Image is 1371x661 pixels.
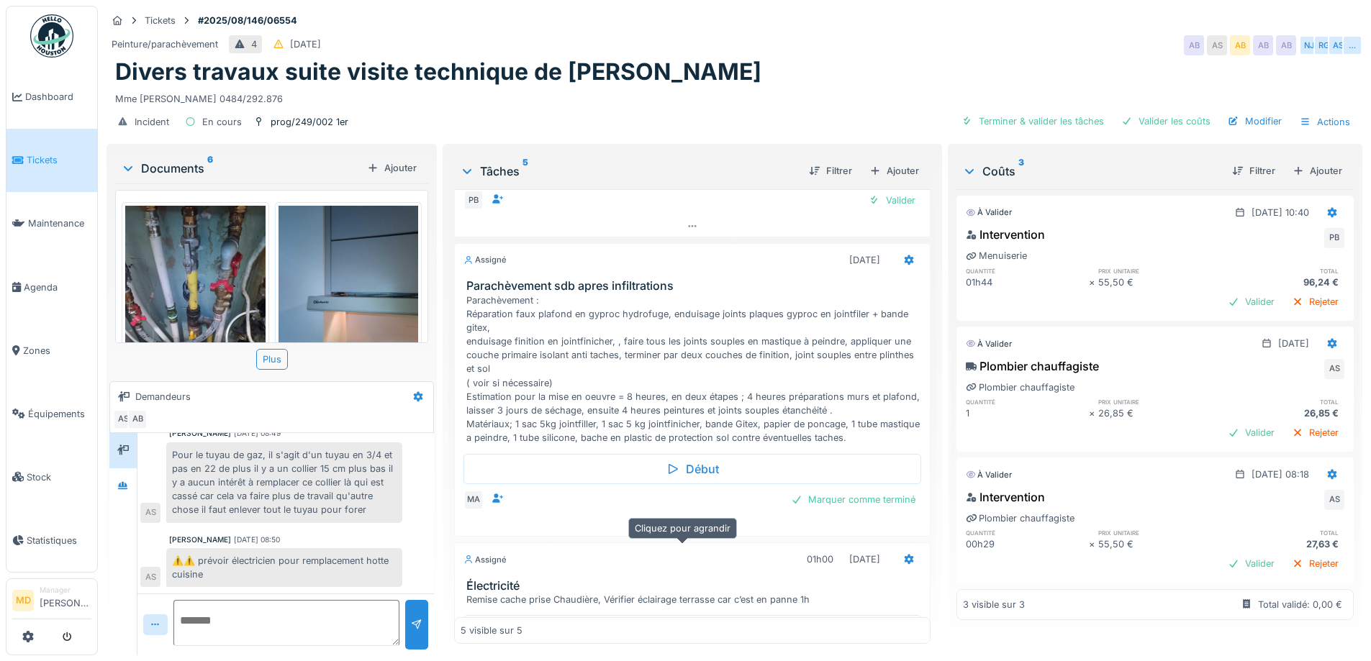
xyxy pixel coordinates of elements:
[807,552,833,566] div: 01h00
[522,163,528,180] sup: 5
[966,249,1027,263] div: Menuiserie
[145,14,176,27] div: Tickets
[27,470,91,484] span: Stock
[1089,275,1098,289] div: ×
[963,598,1025,611] div: 3 visible sur 3
[30,14,73,58] img: Badge_color-CXgf-gQk.svg
[127,409,148,429] div: AB
[461,624,522,637] div: 5 visible sur 5
[1278,337,1309,350] div: [DATE]
[1221,406,1344,420] div: 26,85 €
[169,428,231,439] div: [PERSON_NAME]
[1313,35,1334,55] div: RG
[125,206,266,392] img: 9otigryjj182glczdqq969n9930d
[115,58,761,86] h1: Divers travaux suite visite technique de [PERSON_NAME]
[1116,111,1216,131] div: Valider les coûts
[28,216,91,230] span: Maintenance
[463,190,484,210] div: PB
[966,469,1012,481] div: À valider
[234,534,280,545] div: [DATE] 08:50
[6,129,97,192] a: Tickets
[1221,275,1344,289] div: 96,24 €
[6,192,97,255] a: Maintenance
[271,115,348,129] div: prog/249/002 1er
[1287,161,1348,181] div: Ajouter
[140,503,160,523] div: AS
[1098,397,1221,406] h6: prix unitaire
[25,90,91,104] span: Dashboard
[135,115,169,129] div: Incident
[466,579,923,593] h3: Électricité
[966,206,1012,219] div: À valider
[849,552,880,566] div: [DATE]
[966,397,1089,406] h6: quantité
[135,390,191,404] div: Demandeurs
[956,111,1110,131] div: Terminer & valider les tâches
[463,554,507,566] div: Assigné
[40,585,91,616] li: [PERSON_NAME]
[803,161,858,181] div: Filtrer
[6,65,97,129] a: Dashboard
[115,86,1354,106] div: Mme [PERSON_NAME] 0484/292.876
[6,382,97,445] a: Équipements
[279,206,419,392] img: lr8q2tpwcl2dafvubacyki0zo789
[1098,537,1221,551] div: 55,50 €
[966,537,1089,551] div: 00h29
[864,161,925,181] div: Ajouter
[1328,35,1348,55] div: AS
[966,357,1099,375] div: Plombier chauffagiste
[6,509,97,572] a: Statistiques
[1222,111,1288,131] div: Modifier
[1089,537,1098,551] div: ×
[1098,406,1221,420] div: 26,85 €
[1299,35,1319,55] div: NJ
[290,37,321,51] div: [DATE]
[112,37,218,51] div: Peinture/parachèvement
[12,590,34,611] li: MD
[1276,35,1296,55] div: AB
[1230,35,1250,55] div: AB
[1221,266,1344,275] h6: total
[1221,397,1344,406] h6: total
[1184,35,1204,55] div: AB
[23,344,91,357] span: Zones
[466,293,923,445] div: Parachèvement : Réparation faux plafond en gyproc hydrofuge, enduisage joints plaques gyproc en j...
[466,279,923,293] h3: Parachèvement sdb apres infiltrations
[966,406,1089,420] div: 1
[121,160,361,177] div: Documents
[863,191,921,210] div: Valider
[966,275,1089,289] div: 01h44
[169,534,231,545] div: [PERSON_NAME]
[1286,292,1344,311] div: Rejeter
[1221,528,1344,537] h6: total
[251,37,257,51] div: 4
[1098,528,1221,537] h6: prix unitaire
[962,163,1221,180] div: Coûts
[166,548,402,587] div: ⚠️⚠️ prévoir électricien pour remplacement hotte cuisine
[460,163,797,180] div: Tâches
[1258,598,1342,611] div: Total validé: 0,00 €
[1324,228,1344,248] div: PB
[6,445,97,509] a: Stock
[1324,359,1344,379] div: AS
[966,266,1089,275] h6: quantité
[1342,35,1362,55] div: …
[40,585,91,596] div: Manager
[6,319,97,382] a: Zones
[785,490,921,509] div: Marquer comme terminé
[113,409,133,429] div: AS
[12,585,91,619] a: MD Manager[PERSON_NAME]
[28,407,91,421] span: Équipements
[27,153,91,167] span: Tickets
[1207,35,1227,55] div: AS
[1286,423,1344,442] div: Rejeter
[463,490,484,510] div: MA
[966,528,1089,537] h6: quantité
[463,615,920,645] div: Début
[140,567,160,587] div: AS
[966,511,1074,525] div: Plombier chauffagiste
[1222,554,1280,573] div: Valider
[1226,161,1281,181] div: Filtrer
[1252,206,1309,219] div: [DATE] 10:40
[256,349,288,370] div: Plus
